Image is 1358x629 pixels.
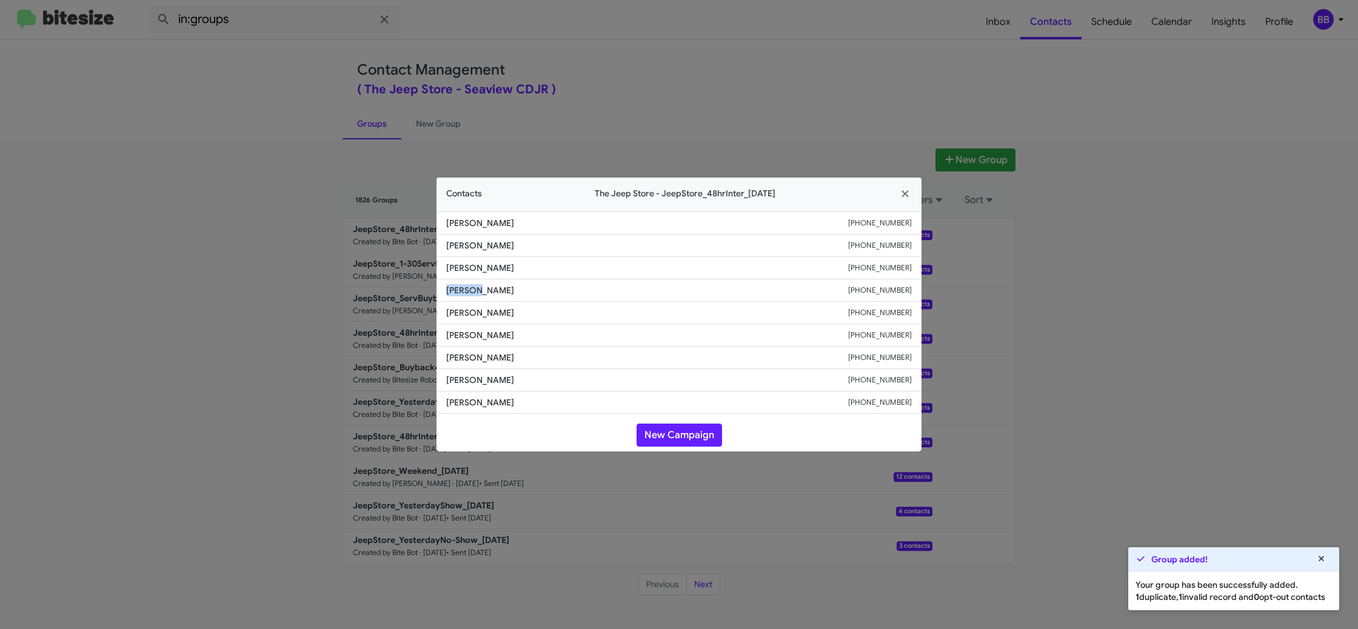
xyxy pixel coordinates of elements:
span: [PERSON_NAME] [446,284,848,296]
strong: Group added! [1151,553,1208,565]
div: Your group has been successfully added. duplicate, invalid record and opt-out contacts [1128,571,1339,610]
span: [PERSON_NAME] [446,351,848,364]
b: 1 [1136,591,1139,602]
small: [PHONE_NUMBER] [848,329,912,341]
small: [PHONE_NUMBER] [848,239,912,251]
small: [PHONE_NUMBER] [848,351,912,364]
span: [PERSON_NAME] [446,307,848,319]
small: [PHONE_NUMBER] [848,307,912,319]
b: 0 [1254,591,1259,602]
span: [PERSON_NAME] [446,329,848,341]
button: New Campaign [637,424,722,447]
small: [PHONE_NUMBER] [848,396,912,408]
b: 1 [1179,591,1182,602]
small: [PHONE_NUMBER] [848,374,912,386]
small: [PHONE_NUMBER] [848,217,912,229]
span: [PERSON_NAME] [446,374,848,386]
span: [PERSON_NAME] [446,396,848,408]
small: [PHONE_NUMBER] [848,262,912,274]
span: [PERSON_NAME] [446,217,848,229]
span: [PERSON_NAME] [446,262,848,274]
span: [PERSON_NAME] [446,239,848,251]
small: [PHONE_NUMBER] [848,284,912,296]
span: The Jeep Store - JeepStore_48hrInter_[DATE] [482,187,889,200]
span: Contacts [446,187,482,200]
